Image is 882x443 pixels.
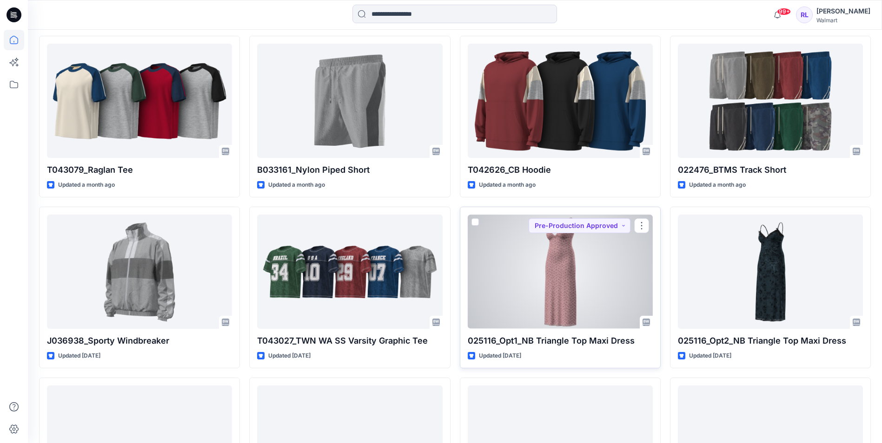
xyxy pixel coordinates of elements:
p: Updated a month ago [268,180,325,190]
p: B033161_Nylon Piped Short [257,163,442,176]
p: T043027_TWN WA SS Varsity Graphic Tee [257,334,442,347]
span: 99+ [777,8,791,15]
a: T043027_TWN WA SS Varsity Graphic Tee [257,215,442,328]
p: Updated [DATE] [268,351,311,361]
p: J036938_Sporty Windbreaker [47,334,232,347]
a: J036938_Sporty Windbreaker [47,215,232,328]
a: 025116_Opt2_NB Triangle Top Maxi Dress [678,215,863,328]
div: Walmart [816,17,870,24]
a: B033161_Nylon Piped Short [257,44,442,157]
p: T042626_CB Hoodie [468,163,653,176]
p: 025116_Opt1_NB Triangle Top Maxi Dress [468,334,653,347]
p: T043079_Raglan Tee [47,163,232,176]
p: Updated a month ago [58,180,115,190]
p: Updated [DATE] [689,351,731,361]
p: Updated a month ago [479,180,536,190]
a: T042626_CB Hoodie [468,44,653,157]
p: Updated a month ago [689,180,746,190]
div: RL [796,7,813,23]
div: [PERSON_NAME] [816,6,870,17]
a: 022476_BTMS Track Short [678,44,863,157]
p: Updated [DATE] [58,351,100,361]
a: 025116_Opt1_NB Triangle Top Maxi Dress [468,215,653,328]
a: T043079_Raglan Tee [47,44,232,157]
p: 025116_Opt2_NB Triangle Top Maxi Dress [678,334,863,347]
p: Updated [DATE] [479,351,521,361]
p: 022476_BTMS Track Short [678,163,863,176]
